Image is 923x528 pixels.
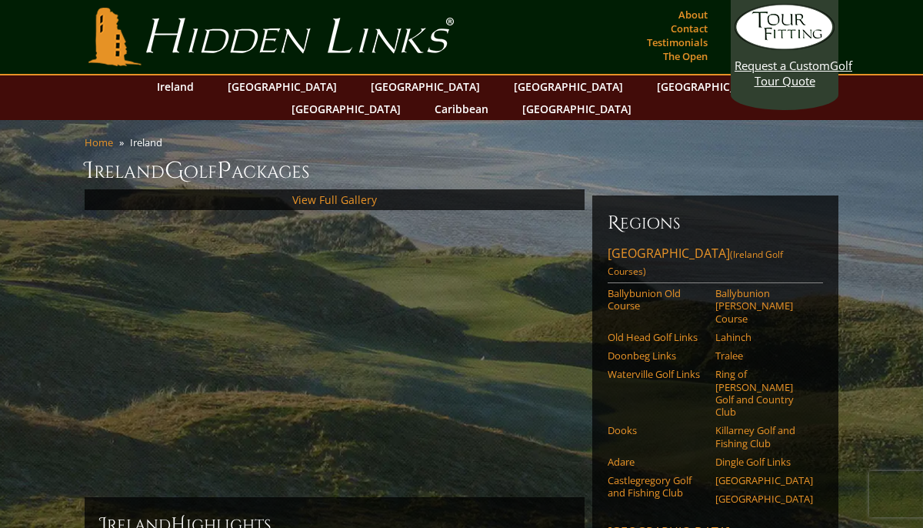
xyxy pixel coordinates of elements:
[715,424,813,449] a: Killarney Golf and Fishing Club
[608,424,705,436] a: Dooks
[515,98,639,120] a: [GEOGRAPHIC_DATA]
[608,456,705,468] a: Adare
[675,4,711,25] a: About
[608,349,705,362] a: Doonbeg Links
[608,474,705,500] a: Castlegregory Golf and Fishing Club
[643,32,711,53] a: Testimonials
[85,155,838,186] h1: Ireland olf ackages
[217,155,232,186] span: P
[149,75,202,98] a: Ireland
[715,456,813,468] a: Dingle Golf Links
[735,4,835,89] a: Request a CustomGolf Tour Quote
[220,75,345,98] a: [GEOGRAPHIC_DATA]
[363,75,488,98] a: [GEOGRAPHIC_DATA]
[506,75,631,98] a: [GEOGRAPHIC_DATA]
[608,245,823,283] a: [GEOGRAPHIC_DATA](Ireland Golf Courses)
[85,135,113,149] a: Home
[165,155,184,186] span: G
[427,98,496,120] a: Caribbean
[667,18,711,39] a: Contact
[292,192,377,207] a: View Full Gallery
[649,75,774,98] a: [GEOGRAPHIC_DATA]
[715,287,813,325] a: Ballybunion [PERSON_NAME] Course
[715,493,813,505] a: [GEOGRAPHIC_DATA]
[608,331,705,343] a: Old Head Golf Links
[659,45,711,67] a: The Open
[715,368,813,418] a: Ring of [PERSON_NAME] Golf and Country Club
[715,474,813,486] a: [GEOGRAPHIC_DATA]
[130,135,168,149] li: Ireland
[608,211,823,236] h6: Regions
[608,368,705,380] a: Waterville Golf Links
[284,98,408,120] a: [GEOGRAPHIC_DATA]
[715,349,813,362] a: Tralee
[735,58,830,73] span: Request a Custom
[715,331,813,343] a: Lahinch
[608,287,705,312] a: Ballybunion Old Course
